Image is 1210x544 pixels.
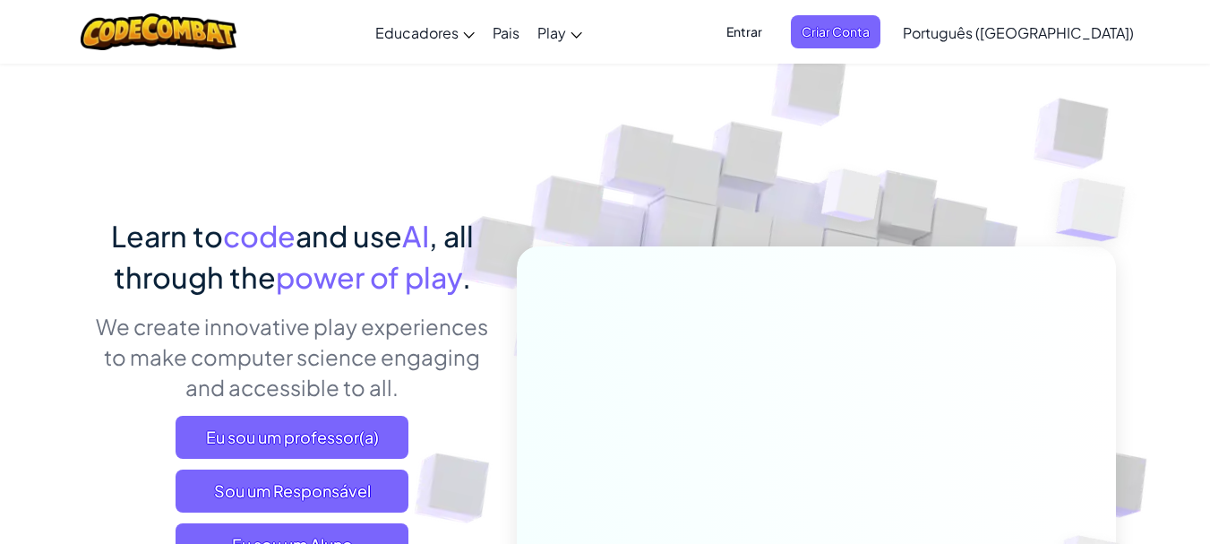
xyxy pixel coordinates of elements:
[176,416,408,459] a: Eu sou um professor(a)
[537,23,566,42] span: Play
[787,134,916,267] img: Overlap cubes
[223,218,296,254] span: code
[375,23,459,42] span: Educadores
[176,470,408,513] a: Sou um Responsável
[462,259,471,295] span: .
[296,218,402,254] span: and use
[894,8,1143,56] a: Português ([GEOGRAPHIC_DATA])
[1020,134,1175,286] img: Overlap cubes
[791,15,880,48] button: Criar Conta
[81,13,237,50] img: CodeCombat logo
[903,23,1134,42] span: Português ([GEOGRAPHIC_DATA])
[484,8,528,56] a: Pais
[366,8,484,56] a: Educadores
[716,15,773,48] button: Entrar
[95,311,490,402] p: We create innovative play experiences to make computer science engaging and accessible to all.
[111,218,223,254] span: Learn to
[402,218,429,254] span: AI
[276,259,462,295] span: power of play
[528,8,591,56] a: Play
